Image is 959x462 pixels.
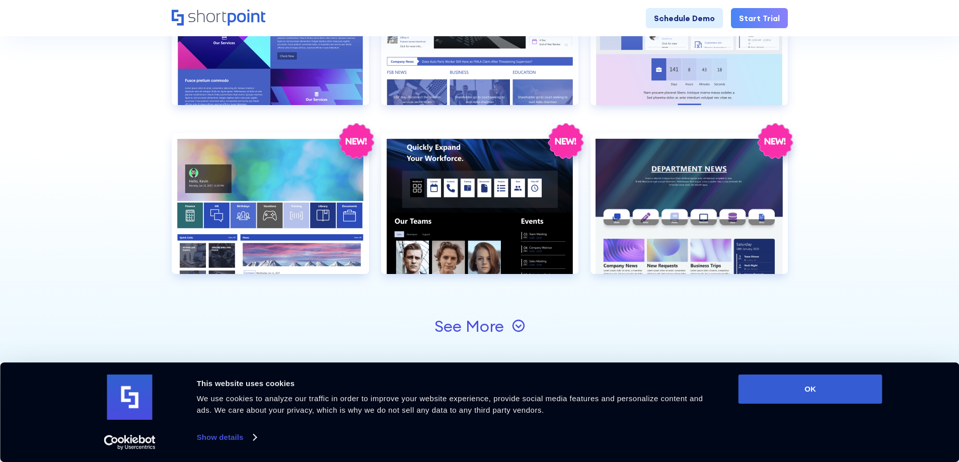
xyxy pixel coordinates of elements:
[197,394,703,414] span: We use cookies to analyze our traffic in order to improve your website experience, provide social...
[172,10,265,27] a: Home
[646,8,723,28] a: Schedule Demo
[86,435,174,450] a: Usercentrics Cookiebot - opens in a new window
[172,133,369,290] a: HR 4
[197,430,256,445] a: Show details
[731,8,788,28] a: Start Trial
[739,375,882,404] button: OK
[107,375,153,420] img: logo
[381,133,578,290] a: HR 5
[434,318,504,334] div: See More
[778,345,959,462] iframe: Chat Widget
[591,133,788,290] a: HR 6
[197,378,716,390] div: This website uses cookies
